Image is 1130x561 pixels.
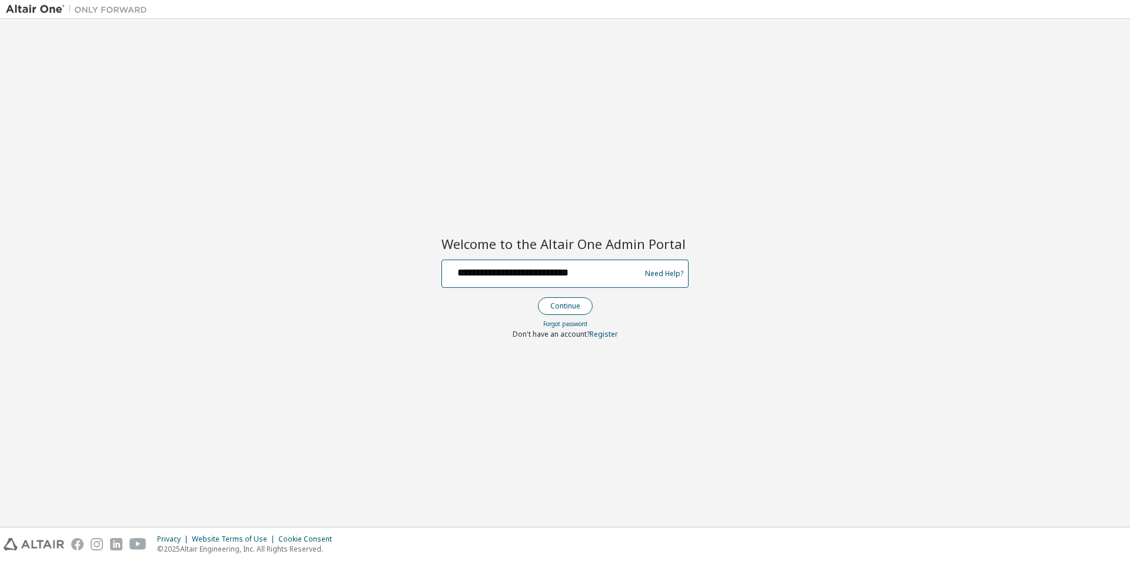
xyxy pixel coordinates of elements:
[157,535,192,544] div: Privacy
[4,538,64,550] img: altair_logo.svg
[157,544,339,554] p: © 2025 Altair Engineering, Inc. All Rights Reserved.
[590,329,618,339] a: Register
[192,535,278,544] div: Website Terms of Use
[538,297,593,315] button: Continue
[543,320,587,328] a: Forgot password
[513,329,590,339] span: Don't have an account?
[645,273,683,274] a: Need Help?
[441,235,689,252] h2: Welcome to the Altair One Admin Portal
[129,538,147,550] img: youtube.svg
[91,538,103,550] img: instagram.svg
[71,538,84,550] img: facebook.svg
[278,535,339,544] div: Cookie Consent
[110,538,122,550] img: linkedin.svg
[6,4,153,15] img: Altair One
